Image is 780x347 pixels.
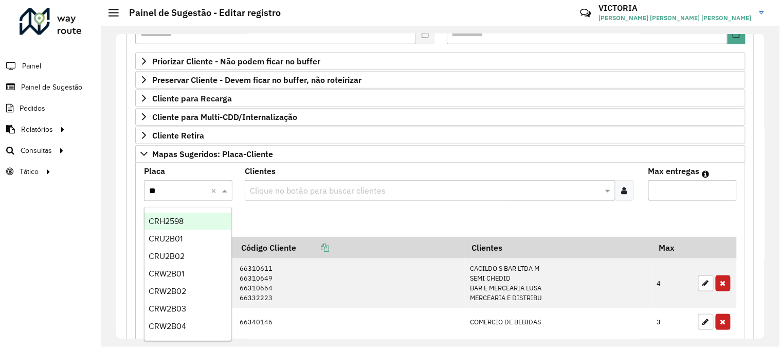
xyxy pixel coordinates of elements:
ng-dropdown-panel: Options list [144,207,232,341]
span: CRU2B01 [149,234,183,243]
a: Cliente para Multi-CDD/Internalização [135,108,746,126]
span: CRW2B02 [149,287,186,296]
span: CRU2B02 [149,252,185,261]
a: Cliente Retira [135,127,746,144]
span: Cliente para Recarga [152,94,232,102]
span: CRW2B04 [149,322,186,331]
button: Choose Date [728,24,746,44]
span: [PERSON_NAME] [PERSON_NAME] [PERSON_NAME] [599,13,752,23]
span: Cliente Retira [152,131,204,140]
span: Painel de Sugestão [21,82,82,93]
span: CRW2B03 [149,304,186,313]
h3: VICTORIA [599,3,752,13]
span: CRW2B01 [149,269,184,278]
span: Clear all [211,184,220,197]
em: Máximo de clientes que serão colocados na mesma rota com os clientes informados [702,170,710,178]
span: Cliente para Multi-CDD/Internalização [152,113,297,121]
h2: Painel de Sugestão - Editar registro [119,7,281,19]
span: Mapas Sugeridos: Placa-Cliente [152,150,273,158]
span: Tático [20,166,39,177]
label: Placa [144,165,165,177]
label: Clientes [245,165,276,177]
td: 4 [652,258,693,308]
th: Clientes [465,237,652,258]
td: 66310611 66310649 66310664 66332223 [234,258,464,308]
td: CACILDO S BAR LTDA M SEMI CHEDID BAR E MERCEARIA LUSA MERCEARIA E DISTRIBU [465,258,652,308]
span: Priorizar Cliente - Não podem ficar no buffer [152,57,320,65]
a: Contato Rápido [574,2,596,24]
td: COMERCIO DE BEBIDAS [465,308,652,335]
td: 3 [652,308,693,335]
a: Preservar Cliente - Devem ficar no buffer, não roteirizar [135,71,746,89]
th: Max [652,237,693,258]
span: Relatórios [21,124,53,135]
span: Consultas [21,145,52,156]
a: Mapas Sugeridos: Placa-Cliente [135,145,746,163]
th: Código Cliente [234,237,464,258]
a: Cliente para Recarga [135,90,746,107]
span: Preservar Cliente - Devem ficar no buffer, não roteirizar [152,76,361,84]
td: 66340146 [234,308,464,335]
a: Priorizar Cliente - Não podem ficar no buffer [135,53,746,70]
span: CRH2598 [149,217,184,225]
label: Max entregas [648,165,700,177]
span: Pedidos [20,103,45,114]
a: Copiar [296,242,329,253]
span: Painel [22,61,41,72]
